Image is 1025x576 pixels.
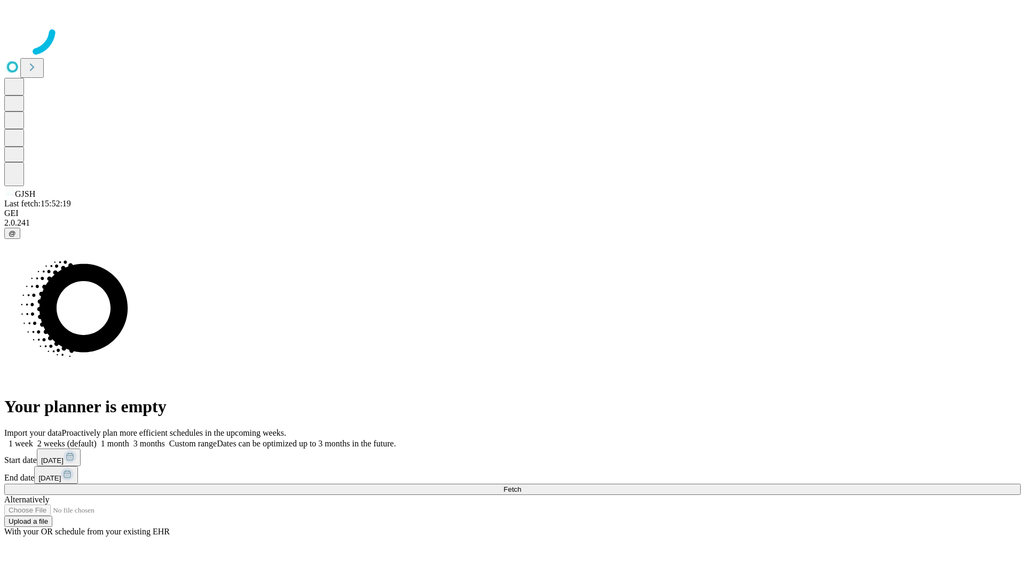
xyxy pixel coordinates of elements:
[101,439,129,448] span: 1 month
[4,228,20,239] button: @
[38,474,61,482] span: [DATE]
[4,209,1021,218] div: GEI
[4,484,1021,495] button: Fetch
[15,189,35,198] span: GJSH
[37,449,81,466] button: [DATE]
[9,439,33,448] span: 1 week
[4,449,1021,466] div: Start date
[37,439,97,448] span: 2 weeks (default)
[4,495,49,504] span: Alternatively
[133,439,165,448] span: 3 months
[4,516,52,527] button: Upload a file
[4,199,71,208] span: Last fetch: 15:52:19
[217,439,396,448] span: Dates can be optimized up to 3 months in the future.
[4,527,170,536] span: With your OR schedule from your existing EHR
[169,439,217,448] span: Custom range
[34,466,78,484] button: [DATE]
[503,485,521,493] span: Fetch
[62,428,286,437] span: Proactively plan more efficient schedules in the upcoming weeks.
[4,466,1021,484] div: End date
[4,428,62,437] span: Import your data
[9,229,16,237] span: @
[41,457,64,465] span: [DATE]
[4,397,1021,417] h1: Your planner is empty
[4,218,1021,228] div: 2.0.241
